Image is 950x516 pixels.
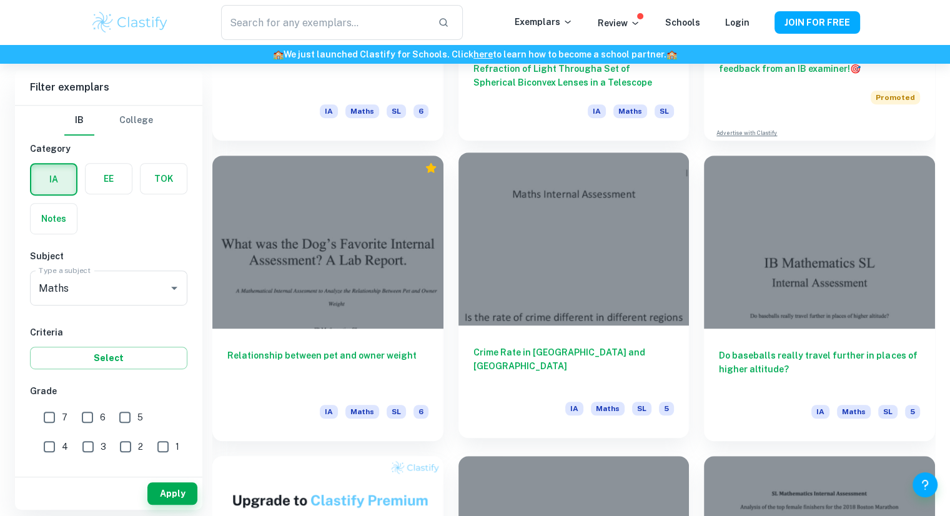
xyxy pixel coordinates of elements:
a: here [473,49,493,59]
button: Notes [31,204,77,234]
span: SL [387,104,406,118]
span: 🎯 [850,64,861,74]
span: 🏫 [273,49,284,59]
p: Exemplars [515,15,573,29]
button: Open [166,279,183,297]
span: 4 [62,440,68,454]
button: EE [86,164,132,194]
span: IA [565,402,583,415]
h6: Crime Rate in [GEOGRAPHIC_DATA] and [GEOGRAPHIC_DATA] [473,345,675,387]
span: IA [588,104,606,118]
span: IA [320,405,338,419]
div: Filter type choice [64,106,153,136]
button: Select [30,347,187,369]
span: SL [387,405,406,419]
button: College [119,106,153,136]
button: IA [31,164,76,194]
a: Relationship between pet and owner weightIAMathsSL6 [212,156,443,441]
p: Review [598,16,640,30]
span: Promoted [871,91,920,104]
div: Premium [425,162,437,174]
span: Maths [345,104,379,118]
span: 3 [101,440,106,454]
a: Schools [665,17,700,27]
a: Login [725,17,750,27]
button: JOIN FOR FREE [774,11,860,34]
h6: Criteria [30,325,187,339]
span: Maths [613,104,647,118]
span: IA [811,405,829,419]
h6: Golf loft angle and distance travelled [227,48,428,89]
h6: Relationship between pet and owner weight [227,349,428,390]
input: Search for any exemplars... [221,5,427,40]
img: Clastify logo [91,10,170,35]
h6: We just launched Clastify for Schools. Click to learn how to become a school partner. [2,47,948,61]
h6: Filter exemplars [15,70,202,105]
span: 6 [413,405,428,419]
span: SL [632,402,651,415]
a: Do baseballs really travel further in places of higher altitude?IAMathsSL5 [704,156,935,441]
span: 6 [413,104,428,118]
span: 5 [905,405,920,419]
a: Advertise with Clastify [716,129,777,137]
h6: Magnification of an Image due to the Refraction of Light Througha Set of Spherical Biconvex Lense... [473,48,675,89]
span: IA [320,104,338,118]
label: Type a subject [39,265,91,275]
span: Maths [837,405,871,419]
span: 6 [100,410,106,424]
button: TOK [141,164,187,194]
h6: Do baseballs really travel further in places of higher altitude? [719,349,920,390]
a: Crime Rate in [GEOGRAPHIC_DATA] and [GEOGRAPHIC_DATA]IAMathsSL5 [458,156,690,441]
span: 1 [176,440,179,454]
h6: Category [30,142,187,156]
span: 🏫 [666,49,677,59]
button: Help and Feedback [913,472,938,497]
span: Maths [345,405,379,419]
h6: Subject [30,249,187,263]
span: 5 [659,402,674,415]
span: SL [655,104,674,118]
button: IB [64,106,94,136]
span: SL [878,405,898,419]
span: 2 [138,440,143,454]
span: 5 [137,410,143,424]
button: Apply [147,482,197,505]
span: 7 [62,410,67,424]
h6: Grade [30,384,187,398]
span: Maths [591,402,625,415]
